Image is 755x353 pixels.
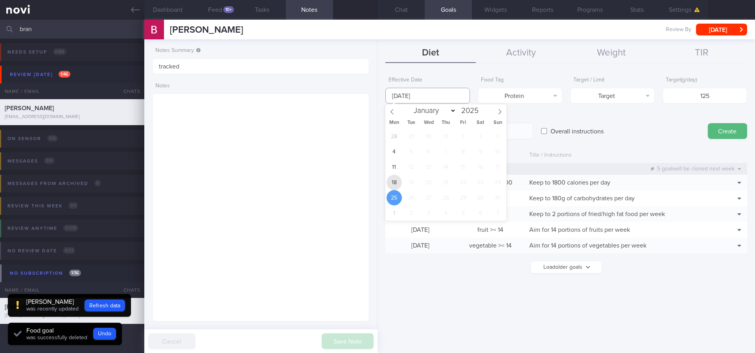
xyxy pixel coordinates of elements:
div: Chats [113,282,144,298]
span: 1 / 36 [69,270,81,276]
button: Diet [385,43,476,63]
span: Keep to 180g of carbohydrates per day [529,195,635,201]
span: Fri [455,120,472,126]
span: 0 / 86 [53,48,66,55]
span: Sat [472,120,489,126]
div: vegetable >= 14 [455,238,525,253]
span: August 5, 2025 [404,144,419,159]
span: Mon [385,120,403,126]
span: September 4, 2025 [438,205,453,221]
span: Keep to 1800 calories per day [529,179,610,186]
div: 10+ [223,6,234,13]
span: [PERSON_NAME] [5,105,54,111]
div: Review this week [6,201,80,211]
div: fruit >= 14 [455,222,525,238]
span: Keep to 2 portions of fried/high fat food per week [529,211,665,217]
button: TIR [657,43,747,63]
span: August 7, 2025 [438,144,453,159]
span: Thu [437,120,455,126]
label: Notes Summary [155,47,366,54]
div: On sensor [6,133,60,144]
div: Chats [113,83,144,99]
div: Food goal [26,327,87,335]
div: Needs setup [6,47,68,57]
span: August 27, 2025 [421,190,436,205]
span: August 15, 2025 [455,159,471,175]
span: was recently updated [26,306,79,312]
div: Messages from Archived [6,178,103,189]
span: Sun [489,120,506,126]
span: August 4, 2025 [387,144,402,159]
span: September 6, 2025 [473,205,488,221]
span: July 30, 2025 [421,129,436,144]
span: August 25, 2025 [387,190,402,205]
span: August 12, 2025 [404,159,419,175]
span: 0 [94,180,101,187]
span: [PERSON_NAME] [170,25,243,35]
span: Wed [420,120,437,126]
span: [PERSON_NAME] [5,304,54,310]
span: August 13, 2025 [421,159,436,175]
div: [EMAIL_ADDRESS][DOMAIN_NAME] [5,313,140,319]
span: 0 / 6 [47,135,58,142]
span: August 19, 2025 [404,175,419,190]
div: Messages [6,156,57,166]
div: [PERSON_NAME] [26,298,79,306]
span: August 31, 2025 [490,190,505,205]
span: August 20, 2025 [421,175,436,190]
label: Effective Date [389,77,467,84]
span: August 23, 2025 [473,175,488,190]
button: Loadolder goals [531,261,602,273]
button: Undo [93,328,116,340]
input: Select... [385,88,470,103]
span: 0 / 128 [63,225,78,231]
span: Tue [403,120,420,126]
button: Weight [566,43,657,63]
span: August 3, 2025 [490,129,505,144]
div: 5 goals will be cloned next week [647,163,745,174]
span: August 10, 2025 [490,144,505,159]
label: Notes [155,83,366,90]
span: August 1, 2025 [455,129,471,144]
input: Year [456,107,482,115]
span: August 14, 2025 [438,159,453,175]
span: Review By [666,26,691,33]
button: [DATE] [696,24,747,35]
span: August 6, 2025 [421,144,436,159]
button: Target [570,88,655,103]
span: was successfully deleted [26,335,87,340]
span: September 2, 2025 [404,205,419,221]
span: August 8, 2025 [455,144,471,159]
span: September 7, 2025 [490,205,505,221]
span: July 29, 2025 [404,129,419,144]
span: 1 / 46 [59,71,70,78]
button: Protein [478,88,562,103]
span: 0 / 1 [68,202,78,209]
label: Food Tag [481,77,559,84]
span: September 3, 2025 [421,205,436,221]
span: August 28, 2025 [438,190,453,205]
span: [DATE] [411,227,429,233]
div: No review date [6,246,77,256]
span: July 28, 2025 [387,129,402,144]
span: July 31, 2025 [438,129,453,144]
div: No subscription [8,268,83,279]
span: August 11, 2025 [387,159,402,175]
label: Target / Limit [573,77,652,84]
span: August 29, 2025 [455,190,471,205]
button: Refresh data [85,299,125,311]
span: August 24, 2025 [490,175,505,190]
span: August 22, 2025 [455,175,471,190]
span: August 26, 2025 [404,190,419,205]
span: 0 / 21 [63,247,75,254]
span: August 9, 2025 [473,144,488,159]
span: [DATE] [411,242,429,249]
span: August 30, 2025 [473,190,488,205]
input: 7 [663,88,747,103]
span: Aim for 14 portions of vegetables per week [529,242,646,249]
span: August 17, 2025 [490,159,505,175]
button: Activity [476,43,566,63]
span: September 1, 2025 [387,205,402,221]
span: August 18, 2025 [387,175,402,190]
label: Target ( g/day ) [666,77,744,84]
